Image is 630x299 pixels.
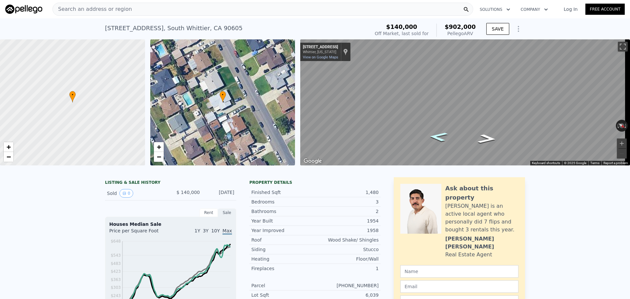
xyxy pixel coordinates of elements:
div: 1,480 [315,189,379,196]
div: Roof [251,237,315,243]
span: Max [222,228,232,235]
path: Go Southeast, Light St [421,130,455,144]
a: Zoom out [4,152,13,162]
input: Name [400,265,518,278]
button: SAVE [486,23,509,35]
div: Pellego ARV [445,30,476,37]
img: Pellego [5,5,42,14]
tspan: $303 [111,285,121,290]
tspan: $423 [111,269,121,274]
span: − [7,153,11,161]
div: Sale [218,208,236,217]
a: Zoom out [154,152,164,162]
button: Zoom in [617,139,627,148]
div: Off Market, last sold for [375,30,429,37]
div: Heating [251,256,315,262]
div: • [69,91,76,102]
span: 3Y [203,228,208,233]
div: LISTING & SALE HISTORY [105,180,236,186]
path: Go Northwest, Light St [470,132,505,146]
button: Company [515,4,553,15]
div: [STREET_ADDRESS] [303,45,338,50]
tspan: $483 [111,261,121,266]
div: Map [300,39,630,165]
span: $140,000 [386,23,417,30]
span: © 2025 Google [564,161,586,165]
button: Solutions [474,4,515,15]
div: Price per Square Foot [109,227,171,238]
div: Finished Sqft [251,189,315,196]
div: Sold [107,189,165,198]
button: Zoom out [617,149,627,159]
button: Reset the view [616,120,628,131]
a: Zoom in [154,142,164,152]
div: Street View [300,39,630,165]
a: Report a problem [603,161,628,165]
div: Fireplaces [251,265,315,272]
a: Zoom in [4,142,13,152]
div: [PERSON_NAME] [PERSON_NAME] [445,235,518,251]
tspan: $363 [111,277,121,282]
img: Google [302,157,324,165]
span: 1Y [195,228,200,233]
div: 6,039 [315,292,379,298]
span: $902,000 [445,23,476,30]
div: Year Improved [251,227,315,234]
a: Log In [556,6,585,12]
input: Email [400,280,518,293]
tspan: $648 [111,239,121,244]
div: [DATE] [205,189,234,198]
a: Free Account [585,4,625,15]
button: Keyboard shortcuts [532,161,560,165]
span: 10Y [211,228,220,233]
span: $ 140,000 [177,190,200,195]
a: Open this area in Google Maps (opens a new window) [302,157,324,165]
span: • [220,92,226,98]
span: + [7,143,11,151]
div: 3 [315,199,379,205]
div: [STREET_ADDRESS] , South Whittier , CA 90605 [105,24,242,33]
div: Parcel [251,282,315,289]
div: Wood Shake/ Shingles [315,237,379,243]
div: 1954 [315,218,379,224]
button: Rotate clockwise [624,120,628,132]
div: Houses Median Sale [109,221,232,227]
div: Floor/Wall [315,256,379,262]
button: Toggle fullscreen view [618,42,628,52]
div: 1 [315,265,379,272]
div: Ask about this property [445,184,518,202]
div: Siding [251,246,315,253]
a: Show location on map [343,48,348,55]
div: 2 [315,208,379,215]
div: • [220,91,226,102]
div: Bedrooms [251,199,315,205]
a: Terms [590,161,599,165]
span: + [157,143,161,151]
tspan: $543 [111,253,121,258]
button: View historical data [119,189,133,198]
div: Year Built [251,218,315,224]
div: [PERSON_NAME] is an active local agent who personally did 7 flips and bought 3 rentals this year. [445,202,518,234]
div: Real Estate Agent [445,251,492,259]
span: − [157,153,161,161]
span: • [69,92,76,98]
div: Whittier, [US_STATE] [303,50,338,54]
a: View on Google Maps [303,55,338,59]
tspan: $243 [111,293,121,298]
div: Rent [199,208,218,217]
div: Property details [249,180,381,185]
div: Stucco [315,246,379,253]
button: Show Options [512,22,525,35]
div: Lot Sqft [251,292,315,298]
div: Bathrooms [251,208,315,215]
div: [PHONE_NUMBER] [315,282,379,289]
span: Search an address or region [53,5,132,13]
button: Rotate counterclockwise [616,120,619,132]
div: 1958 [315,227,379,234]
